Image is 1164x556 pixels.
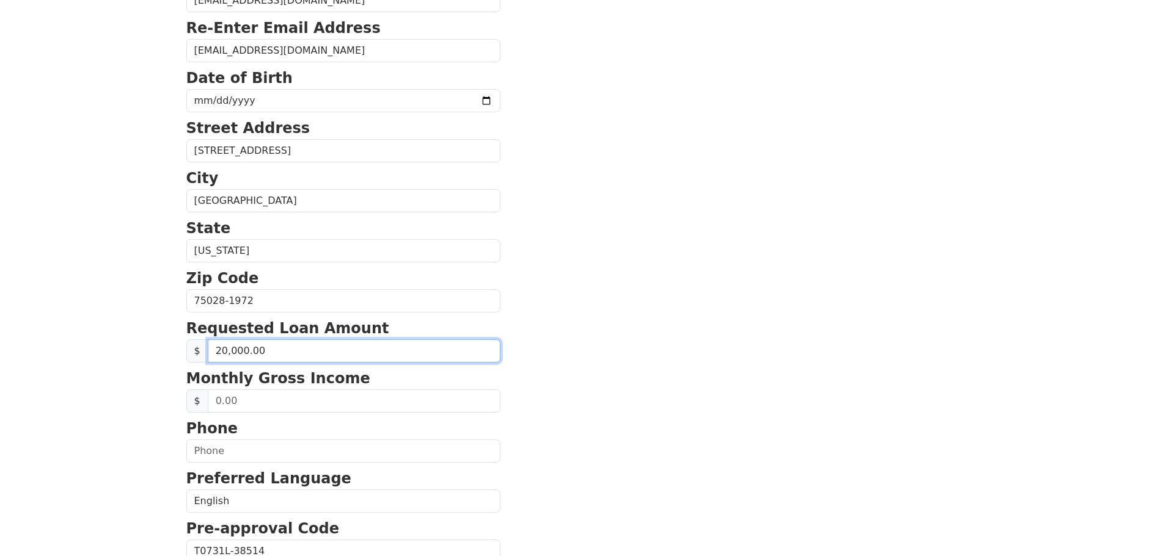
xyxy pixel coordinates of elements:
[186,220,231,237] strong: State
[186,270,259,287] strong: Zip Code
[186,170,219,187] strong: City
[186,289,500,312] input: Zip Code
[208,339,500,363] input: 0.00
[186,39,500,62] input: Re-Enter Email Address
[186,470,351,487] strong: Preferred Language
[186,139,500,162] input: Street Address
[186,339,208,363] span: $
[186,20,381,37] strong: Re-Enter Email Address
[186,520,340,537] strong: Pre-approval Code
[186,320,389,337] strong: Requested Loan Amount
[208,389,500,413] input: 0.00
[186,367,500,389] p: Monthly Gross Income
[186,189,500,212] input: City
[186,420,238,437] strong: Phone
[186,439,500,463] input: Phone
[186,70,293,87] strong: Date of Birth
[186,389,208,413] span: $
[186,120,310,137] strong: Street Address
